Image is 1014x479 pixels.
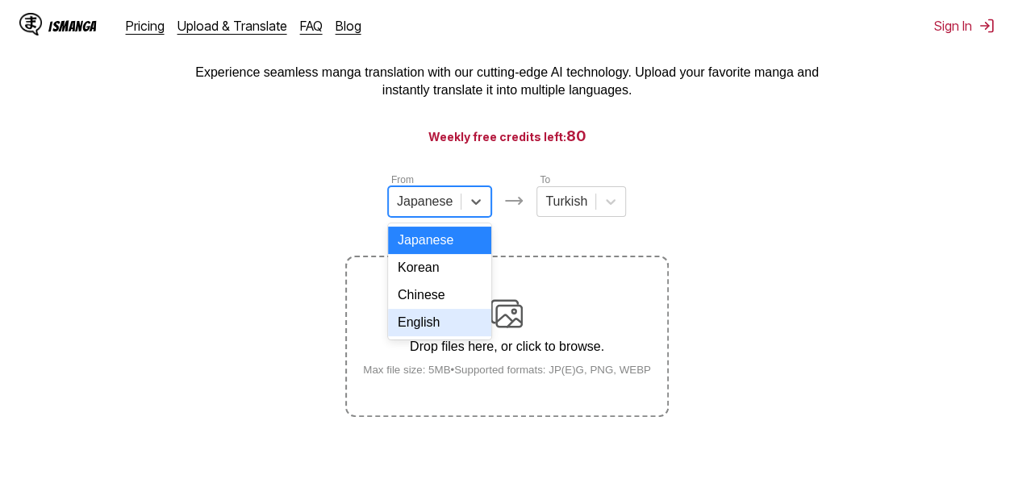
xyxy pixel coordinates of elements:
div: English [388,309,491,336]
p: Drop files here, or click to browse. [350,339,664,354]
h3: Weekly free credits left: [39,126,975,146]
span: 80 [566,127,586,144]
img: Languages icon [504,191,524,210]
div: IsManga [48,19,97,34]
div: Korean [388,254,491,281]
a: FAQ [300,18,323,34]
a: Blog [336,18,361,34]
p: Experience seamless manga translation with our cutting-edge AI technology. Upload your favorite m... [185,64,830,100]
a: Pricing [126,18,165,34]
a: Upload & Translate [177,18,287,34]
label: From [391,174,414,185]
button: Sign In [934,18,995,34]
div: Chinese [388,281,491,309]
a: IsManga LogoIsManga [19,13,126,39]
div: Japanese [388,227,491,254]
label: To [540,174,550,185]
small: Max file size: 5MB • Supported formats: JP(E)G, PNG, WEBP [350,364,664,376]
img: IsManga Logo [19,13,42,35]
img: Sign out [979,18,995,34]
